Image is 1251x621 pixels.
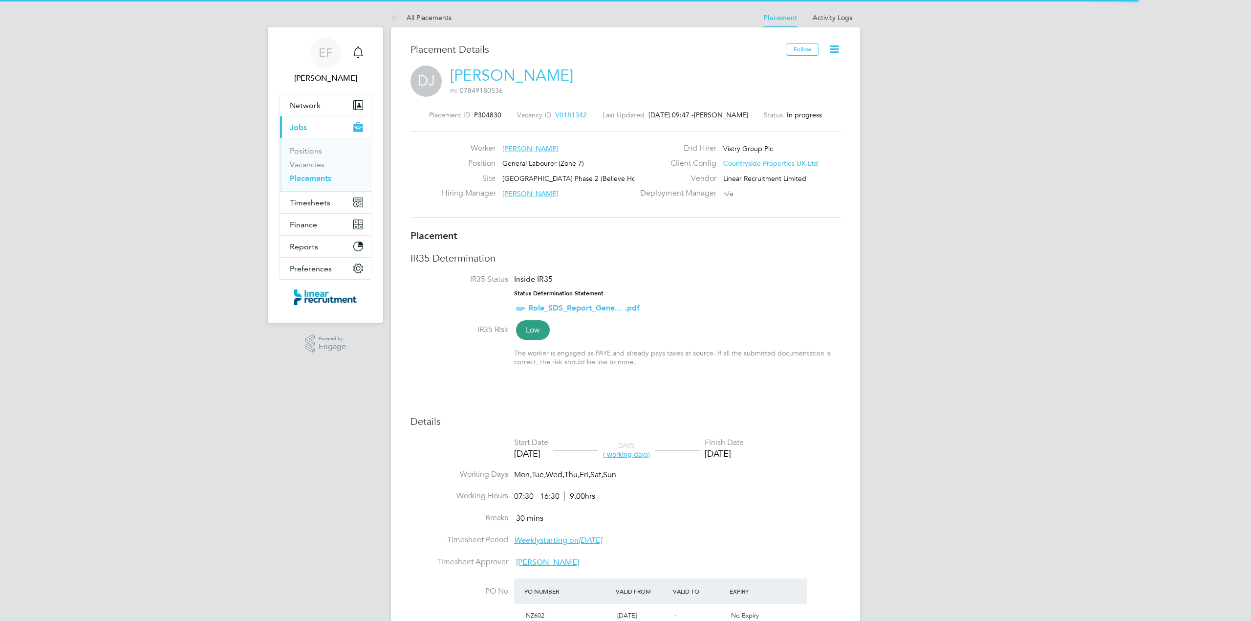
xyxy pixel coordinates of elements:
a: Placements [290,174,331,183]
label: Breaks [410,513,508,523]
button: Network [280,94,371,116]
a: Go to home page [280,289,371,305]
span: NZ602 [526,611,544,620]
span: Fri, [580,470,590,480]
em: Weekly [514,535,540,545]
span: Timesheets [290,198,330,207]
div: Jobs [280,138,371,191]
label: PO No [410,586,508,597]
label: Timesheet Period [410,535,508,545]
label: Vacancy ID [517,111,551,119]
label: IR35 Status [410,274,508,285]
span: Inside IR35 [514,274,553,284]
div: PO Number [522,582,613,600]
span: m: 07849180536 [450,86,503,95]
span: ( working days) [603,450,650,459]
span: Preferences [290,264,332,273]
button: Preferences [280,258,371,279]
div: Valid From [613,582,670,600]
span: Engage [319,343,346,351]
label: Working Days [410,469,508,480]
span: P304830 [474,111,501,119]
span: Thu, [564,470,580,480]
a: Positions [290,146,322,155]
b: Placement [410,230,457,242]
span: DJ [410,66,442,97]
span: Linear Recruitment Limited [723,174,806,183]
a: [PERSON_NAME] [450,66,573,85]
label: Vendor [634,174,716,184]
label: Worker [442,143,496,154]
label: Placement ID [429,111,470,119]
span: V0181342 [555,111,587,119]
label: Site [442,174,496,184]
div: Valid To [670,582,728,600]
span: [PERSON_NAME] [516,557,579,567]
a: Role_SDS_Report_Gene... .pdf [528,303,640,312]
span: No Expiry [731,611,759,620]
span: EF [319,46,333,59]
span: Jobs [290,123,307,132]
button: Finance [280,214,371,235]
span: Network [290,101,321,110]
span: 9.00hrs [564,491,595,501]
label: IR35 Risk [410,325,508,335]
button: Timesheets [280,192,371,213]
span: [PERSON_NAME] [694,111,748,119]
span: Countryside Properties UK Ltd [723,159,818,168]
span: [PERSON_NAME] [502,144,559,153]
label: Working Hours [410,491,508,501]
span: - [674,611,676,620]
div: 07:30 - 16:30 [514,491,595,502]
span: [DATE] [617,611,637,620]
span: Wed, [546,470,564,480]
h3: Details [410,415,841,428]
span: Tue, [532,470,546,480]
button: Jobs [280,116,371,138]
div: Start Date [514,438,548,448]
div: [DATE] [705,448,744,459]
span: [DATE] 09:47 - [648,111,694,119]
label: Timesheet Approver [410,557,508,567]
span: Reports [290,242,318,251]
img: linearrecruitment-logo-retina.png [294,289,357,305]
span: [GEOGRAPHIC_DATA] Phase 2 (Believe Housing /… [502,174,664,183]
a: Activity Logs [813,13,852,22]
button: Follow [786,43,819,56]
label: Client Config [634,158,716,169]
span: Low [516,320,550,340]
span: Sun [603,470,616,480]
a: Placement [763,14,797,22]
span: Sat, [590,470,603,480]
label: Deployment Manager [634,188,716,199]
div: [DATE] [514,448,548,459]
span: Vistry Group Plc [723,144,773,153]
span: Powered by [319,334,346,343]
label: Status [764,111,783,119]
button: Reports [280,236,371,257]
span: starting on [514,535,602,545]
label: End Hirer [634,143,716,154]
nav: Main navigation [268,27,383,323]
label: Hiring Manager [442,188,496,199]
em: [DATE] [579,535,602,545]
label: Position [442,158,496,169]
h3: IR35 Determination [410,252,841,265]
strong: Status Determination Statement [514,290,604,297]
span: 30 mins [516,513,543,523]
span: [PERSON_NAME] [502,189,559,198]
span: n/a [723,189,733,198]
div: Finish Date [705,438,744,448]
span: Finance [290,220,317,229]
span: Emma Fitzgibbons [280,72,371,84]
div: Expiry [727,582,784,600]
div: The worker is engaged as PAYE and already pays taxes at source. If all the submitted documentatio... [514,349,841,366]
span: In progress [787,111,822,119]
a: Vacancies [290,160,324,169]
a: Powered byEngage [305,334,346,353]
div: DAYS [598,441,655,459]
span: General Labourer (Zone 7) [502,159,584,168]
h3: Placement Details [410,43,778,56]
a: EF[PERSON_NAME] [280,37,371,84]
a: All Placements [391,13,452,22]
